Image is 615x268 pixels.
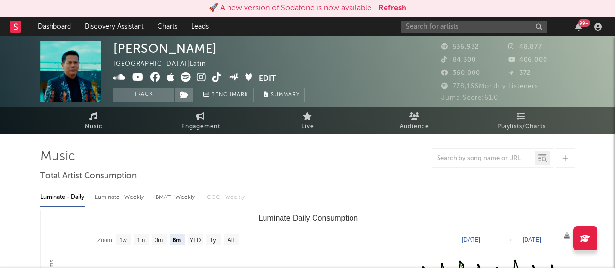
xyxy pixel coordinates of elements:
div: 99 + [578,19,590,27]
a: Leads [184,17,215,36]
div: [PERSON_NAME] [113,41,217,55]
text: 6m [172,237,180,244]
span: 778,166 Monthly Listeners [441,83,538,89]
span: 48,877 [508,44,542,50]
button: Edit [259,72,276,85]
text: [DATE] [462,236,480,243]
span: Live [301,121,314,133]
button: Summary [259,88,305,102]
a: Audience [361,107,468,134]
a: Live [254,107,361,134]
text: 1w [119,237,127,244]
text: YTD [189,237,201,244]
a: Charts [151,17,184,36]
input: Search for artists [401,21,547,33]
text: → [507,236,512,243]
text: Luminate Daily Consumption [258,214,358,222]
a: Playlists/Charts [468,107,575,134]
button: Track [113,88,174,102]
span: Playlists/Charts [497,121,545,133]
span: Total Artist Consumption [40,170,137,182]
text: All [227,237,233,244]
span: 372 [508,70,531,76]
a: Benchmark [198,88,254,102]
div: Luminate - Weekly [95,189,146,206]
span: Engagement [181,121,220,133]
text: 3m [155,237,163,244]
div: BMAT - Weekly [156,189,197,206]
span: Audience [400,121,429,133]
button: Refresh [378,2,406,14]
a: Engagement [147,107,254,134]
button: 99+ [575,23,582,31]
input: Search by song name or URL [432,155,535,162]
span: 536,932 [441,44,479,50]
a: Dashboard [31,17,78,36]
text: 1y [210,237,216,244]
text: Zoom [97,237,112,244]
div: Luminate - Daily [40,189,85,206]
a: Discovery Assistant [78,17,151,36]
span: 360,000 [441,70,480,76]
div: 🚀 A new version of Sodatone is now available. [209,2,373,14]
text: [DATE] [523,236,541,243]
text: 1m [137,237,145,244]
span: Summary [271,92,299,98]
span: Benchmark [211,89,248,101]
span: Music [85,121,103,133]
div: [GEOGRAPHIC_DATA] | Latin [113,58,217,70]
a: Music [40,107,147,134]
span: 84,300 [441,57,476,63]
span: Jump Score: 61.0 [441,95,498,101]
span: 406,000 [508,57,547,63]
